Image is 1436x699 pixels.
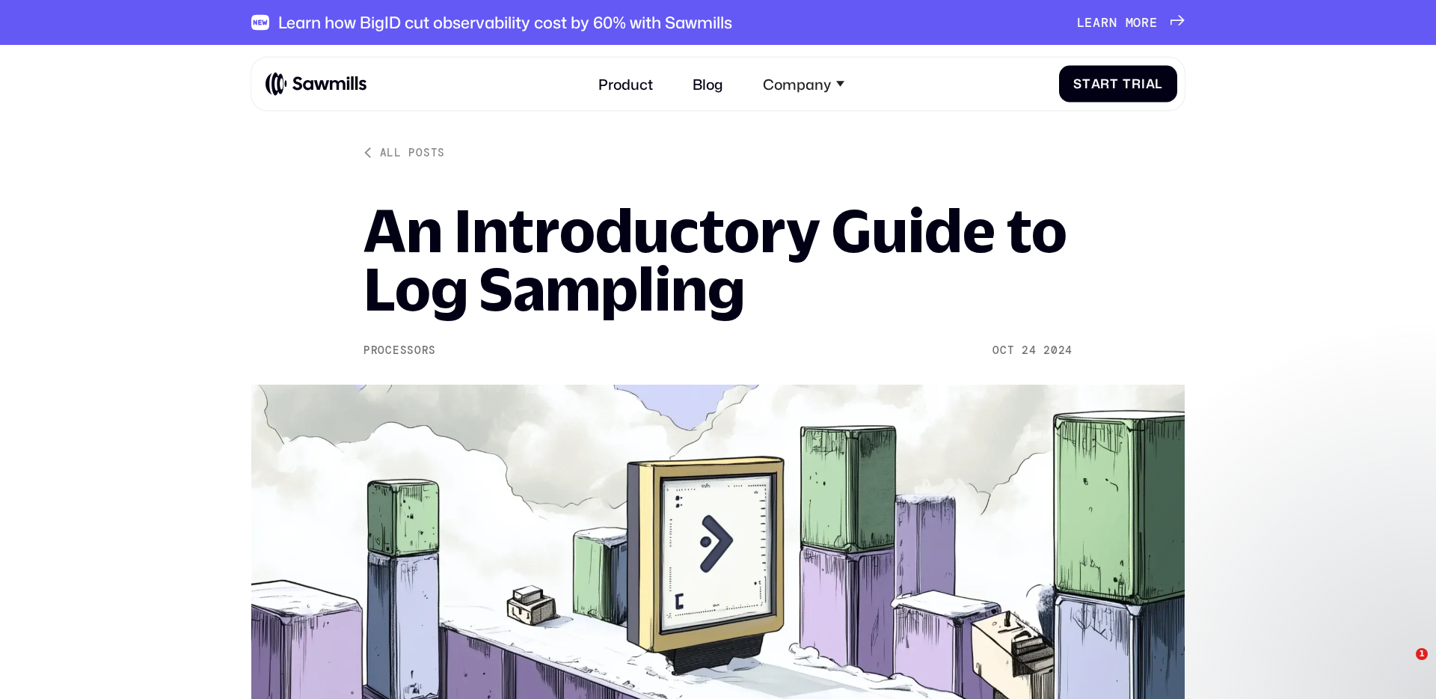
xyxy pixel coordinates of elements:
[1059,65,1178,102] a: StartTrial
[1100,76,1110,91] span: r
[1141,76,1146,91] span: i
[588,64,664,103] a: Product
[278,13,732,32] div: Learn how BigID cut observability cost by 60% with Sawmills
[1150,15,1158,30] span: e
[1101,15,1109,30] span: r
[1110,76,1119,91] span: t
[1155,76,1163,91] span: l
[1141,15,1150,30] span: r
[363,145,445,159] a: All posts
[1043,344,1073,357] div: 2024
[763,75,831,92] div: Company
[752,64,855,103] div: Company
[1132,76,1141,91] span: r
[682,64,734,103] a: Blog
[1073,76,1082,91] span: S
[1385,648,1421,684] iframe: Intercom live chat
[1077,15,1185,30] a: Learnmore
[363,201,1073,318] h1: An Introductory Guide to Log Sampling
[1109,15,1117,30] span: n
[1133,15,1141,30] span: o
[1123,76,1132,91] span: T
[1084,15,1093,30] span: e
[363,344,436,357] div: Processors
[1082,76,1091,91] span: t
[1091,76,1101,91] span: a
[1077,15,1085,30] span: L
[1146,76,1156,91] span: a
[1126,15,1134,30] span: m
[992,344,1014,357] div: Oct
[380,145,445,159] div: All posts
[1093,15,1101,30] span: a
[1022,344,1036,357] div: 24
[1416,648,1428,660] span: 1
